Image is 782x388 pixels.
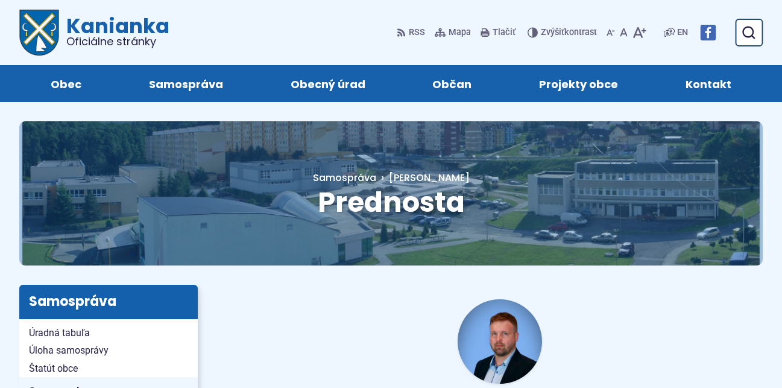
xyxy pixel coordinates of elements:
[66,36,169,47] span: Oficiálne stránky
[127,65,245,102] a: Samospráva
[397,20,427,45] a: RSS
[630,20,649,45] button: Zväčšiť veľkosť písma
[411,65,494,102] a: Občan
[664,65,753,102] a: Kontakt
[19,285,198,319] h3: Samospráva
[59,16,169,47] span: Kanianka
[458,299,542,384] img: Fotka - prednosta obecného úradu
[389,171,470,185] span: [PERSON_NAME]
[517,65,640,102] a: Projekty obce
[604,20,617,45] button: Zmenšiť veľkosť písma
[269,65,387,102] a: Obecný úrad
[541,28,597,38] span: kontrast
[19,342,198,360] a: Úloha samosprávy
[51,65,81,102] span: Obec
[686,65,731,102] span: Kontakt
[432,65,471,102] span: Občan
[318,183,465,221] span: Prednosta
[539,65,618,102] span: Projekty obce
[29,360,188,378] span: Štatút obce
[19,10,169,56] a: Logo Kanianka, prejsť na domovskú stránku.
[700,25,716,40] img: Prejsť na Facebook stránku
[29,342,188,360] span: Úloha samosprávy
[376,171,470,185] a: [PERSON_NAME]
[675,25,690,40] a: EN
[29,65,103,102] a: Obec
[313,171,376,185] a: Samospráva
[432,20,473,45] a: Mapa
[449,25,471,40] span: Mapa
[29,324,188,342] span: Úradná tabuľa
[19,10,59,56] img: Prejsť na domovskú stránku
[19,324,198,342] a: Úradná tabuľa
[291,65,365,102] span: Obecný úrad
[478,20,518,45] button: Tlačiť
[617,20,630,45] button: Nastaviť pôvodnú veľkosť písma
[19,360,198,378] a: Štatút obce
[528,20,599,45] button: Zvýšiťkontrast
[493,28,516,38] span: Tlačiť
[541,27,564,37] span: Zvýšiť
[409,25,425,40] span: RSS
[677,25,688,40] span: EN
[149,65,223,102] span: Samospráva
